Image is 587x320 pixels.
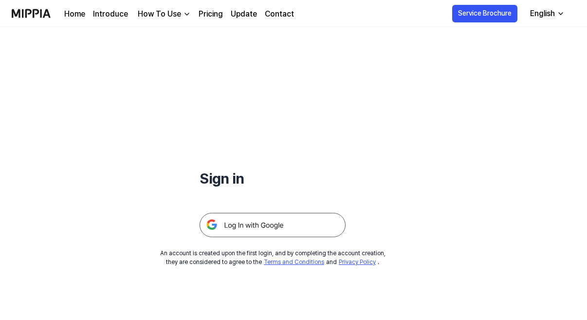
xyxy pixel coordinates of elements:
[528,8,557,19] div: English
[64,8,85,20] a: Home
[93,8,128,20] a: Introduce
[200,213,346,237] img: 구글 로그인 버튼
[265,8,294,20] a: Contact
[522,4,570,23] button: English
[160,249,385,266] div: An account is created upon the first login, and by completing the account creation, they are cons...
[231,8,257,20] a: Update
[452,5,517,22] button: Service Brochure
[200,168,346,189] h1: Sign in
[264,259,324,265] a: Terms and Conditions
[339,259,376,265] a: Privacy Policy
[136,8,191,20] button: How To Use
[183,10,191,18] img: down
[136,8,183,20] div: How To Use
[199,8,223,20] a: Pricing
